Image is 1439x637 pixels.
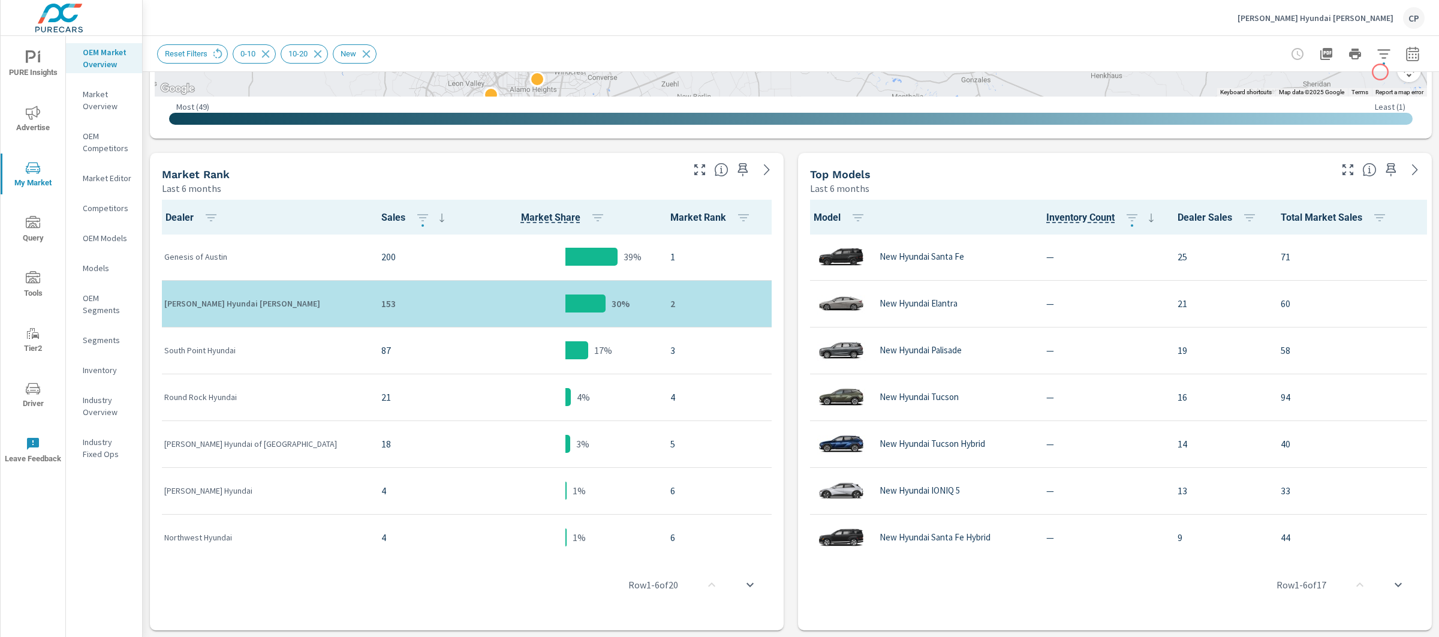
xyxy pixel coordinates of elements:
[817,519,865,555] img: glamour
[1375,89,1423,95] a: Report a map error
[381,211,449,225] span: Sales
[164,344,362,356] p: South Point Hyundai
[670,483,769,498] p: 6
[66,85,142,115] div: Market Overview
[1220,88,1272,97] button: Keyboard shortcuts
[817,426,865,462] img: glamour
[670,437,769,451] p: 5
[158,49,215,58] span: Reset Filters
[1046,296,1158,311] p: —
[66,43,142,73] div: OEM Market Overview
[1381,160,1401,179] span: Save this to your personalized report
[1178,211,1262,225] span: Dealer Sales
[714,163,728,177] span: Market Rank shows you how you rank, in terms of sales, to other dealerships in your market. “Mark...
[381,250,460,264] p: 200
[576,437,589,451] p: 3%
[670,250,769,264] p: 1
[1279,89,1344,95] span: Map data ©2025 Google
[1178,390,1262,404] p: 16
[66,433,142,463] div: Industry Fixed Ops
[573,483,586,498] p: 1%
[670,530,769,545] p: 6
[757,160,776,179] a: See more details in report
[333,44,377,64] div: New
[4,326,62,356] span: Tier2
[1281,250,1392,264] p: 71
[158,81,197,97] a: Open this area in Google Maps (opens a new window)
[1281,437,1392,451] p: 40
[164,391,362,403] p: Round Rock Hyundai
[1046,390,1158,404] p: —
[1372,42,1396,66] button: Apply Filters
[1178,343,1262,357] p: 19
[164,485,362,497] p: [PERSON_NAME] Hyundai
[1046,483,1158,498] p: —
[83,436,133,460] p: Industry Fixed Ops
[162,181,221,196] p: Last 6 months
[165,211,223,225] span: Dealer
[670,296,769,311] p: 2
[1281,343,1392,357] p: 58
[83,202,133,214] p: Competitors
[66,391,142,421] div: Industry Overview
[381,296,460,311] p: 153
[1277,578,1326,592] p: Row 1 - 6 of 17
[880,345,962,356] p: New Hyundai Palisade
[817,379,865,415] img: glamour
[233,44,276,64] div: 0-10
[612,296,630,311] p: 30%
[83,262,133,274] p: Models
[880,532,991,543] p: New Hyundai Santa Fe Hybrid
[164,531,362,543] p: Northwest Hyundai
[66,361,142,379] div: Inventory
[810,168,871,181] h5: Top Models
[1405,160,1425,179] a: See more details in report
[83,232,133,244] p: OEM Models
[333,49,363,58] span: New
[1281,530,1392,545] p: 44
[573,530,586,545] p: 1%
[624,250,642,264] p: 39%
[817,286,865,321] img: glamour
[4,216,62,245] span: Query
[83,130,133,154] p: OEM Competitors
[880,298,958,309] p: New Hyundai Elantra
[66,199,142,217] div: Competitors
[381,437,460,451] p: 18
[83,394,133,418] p: Industry Overview
[162,168,230,181] h5: Market Rank
[164,438,362,450] p: [PERSON_NAME] Hyundai of [GEOGRAPHIC_DATA]
[66,289,142,319] div: OEM Segments
[1338,160,1357,179] button: Make Fullscreen
[83,334,133,346] p: Segments
[66,229,142,247] div: OEM Models
[880,251,964,262] p: New Hyundai Santa Fe
[628,578,678,592] p: Row 1 - 6 of 20
[1046,437,1158,451] p: —
[281,44,328,64] div: 10-20
[817,332,865,368] img: glamour
[880,438,985,449] p: New Hyundai Tucson Hybrid
[521,211,610,225] span: Market Share
[66,331,142,349] div: Segments
[690,160,709,179] button: Make Fullscreen
[66,169,142,187] div: Market Editor
[66,259,142,277] div: Models
[381,390,460,404] p: 21
[670,343,769,357] p: 3
[164,298,362,310] p: [PERSON_NAME] Hyundai [PERSON_NAME]
[1362,163,1377,177] span: Find the biggest opportunities within your model lineup nationwide. [Source: Market registration ...
[281,49,315,58] span: 10-20
[157,44,228,64] div: Reset Filters
[1,36,65,477] div: nav menu
[1401,42,1425,66] button: Select Date Range
[1281,296,1392,311] p: 60
[577,390,590,404] p: 4%
[521,211,580,225] span: Dealer Sales / Total Market Sales. [Market = within dealer PMA (or 60 miles if no PMA is defined)...
[1178,530,1262,545] p: 9
[1046,211,1115,225] span: The number of vehicles currently in dealer inventory. This does not include shared inventory, nor...
[4,271,62,301] span: Tools
[83,46,133,70] p: OEM Market Overview
[4,381,62,411] span: Driver
[670,211,755,225] span: Market Rank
